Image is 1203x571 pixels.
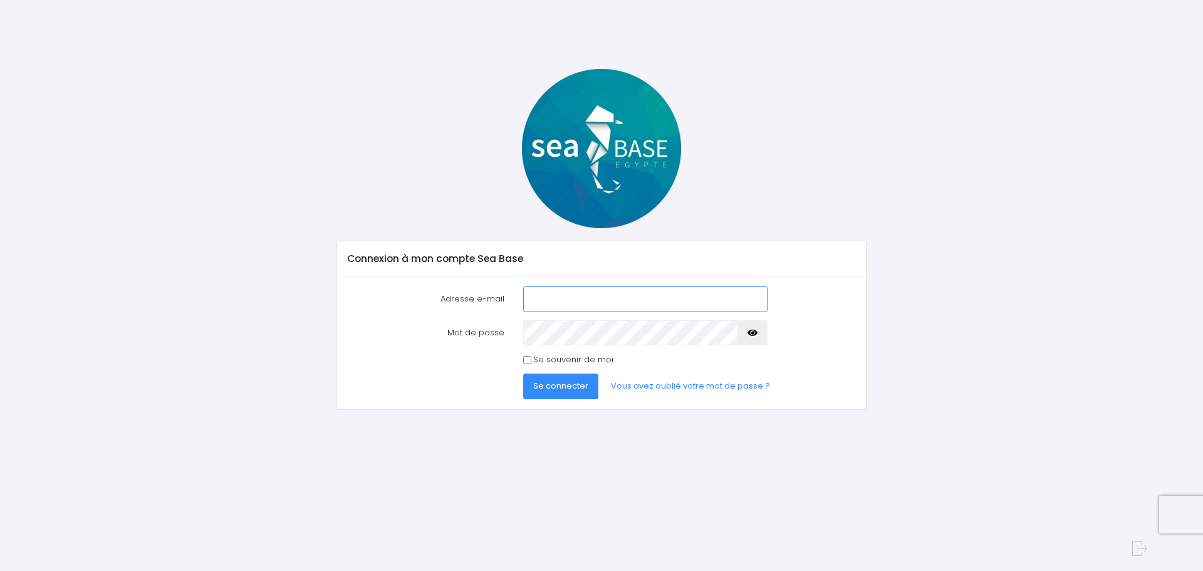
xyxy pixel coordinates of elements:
span: Se connecter [533,380,588,392]
label: Adresse e-mail [338,286,514,312]
label: Mot de passe [338,320,514,345]
label: Se souvenir de moi [533,354,613,366]
div: Connexion à mon compte Sea Base [337,241,865,276]
a: Vous avez oublié votre mot de passe ? [601,374,780,399]
button: Se connecter [523,374,598,399]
